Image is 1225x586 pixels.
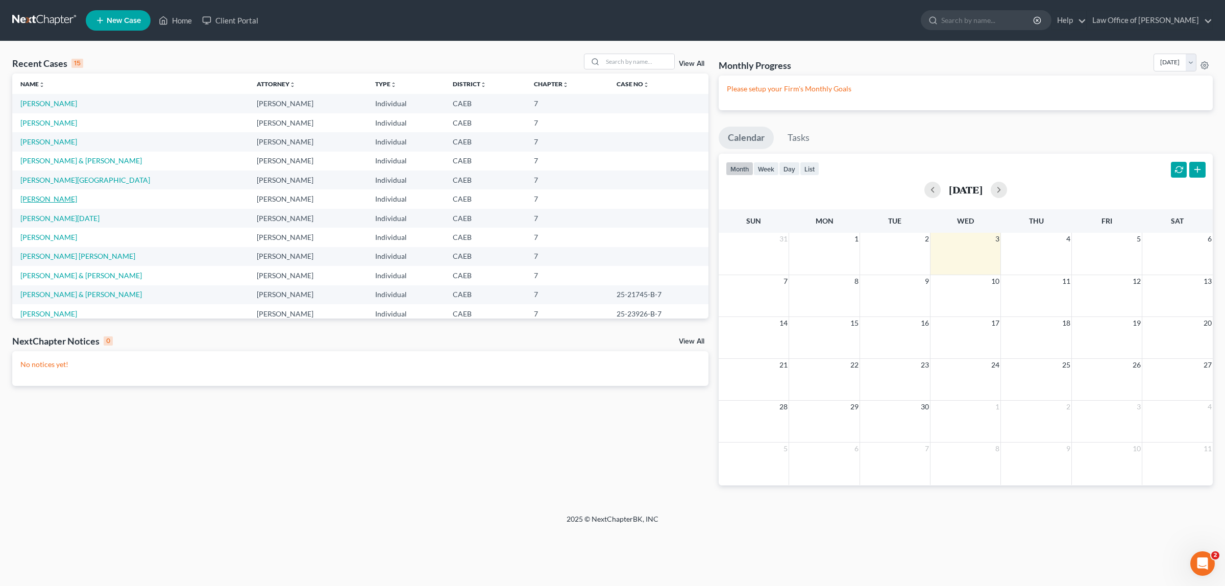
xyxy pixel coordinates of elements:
[367,152,445,170] td: Individual
[994,233,1000,245] span: 3
[800,162,819,176] button: list
[1203,443,1213,455] span: 11
[390,82,397,88] i: unfold_more
[249,304,367,323] td: [PERSON_NAME]
[1207,233,1213,245] span: 6
[367,170,445,189] td: Individual
[367,266,445,285] td: Individual
[990,275,1000,287] span: 10
[727,84,1205,94] p: Please setup your Firm's Monthly Goals
[445,266,526,285] td: CAEB
[526,132,608,151] td: 7
[249,209,367,228] td: [PERSON_NAME]
[994,443,1000,455] span: 8
[445,304,526,323] td: CAEB
[1136,401,1142,413] span: 3
[197,11,263,30] a: Client Portal
[1211,551,1219,559] span: 2
[526,285,608,304] td: 7
[20,137,77,146] a: [PERSON_NAME]
[679,338,704,345] a: View All
[20,194,77,203] a: [PERSON_NAME]
[1065,401,1071,413] span: 2
[249,94,367,113] td: [PERSON_NAME]
[20,156,142,165] a: [PERSON_NAME] & [PERSON_NAME]
[1132,275,1142,287] span: 12
[849,317,860,329] span: 15
[920,359,930,371] span: 23
[445,285,526,304] td: CAEB
[941,11,1035,30] input: Search by name...
[608,285,708,304] td: 25-21745-B-7
[719,59,791,71] h3: Monthly Progress
[849,359,860,371] span: 22
[107,17,141,25] span: New Case
[20,176,150,184] a: [PERSON_NAME][GEOGRAPHIC_DATA]
[20,290,142,299] a: [PERSON_NAME] & [PERSON_NAME]
[249,189,367,208] td: [PERSON_NAME]
[480,82,486,88] i: unfold_more
[12,57,83,69] div: Recent Cases
[526,304,608,323] td: 7
[746,216,761,225] span: Sun
[1132,443,1142,455] span: 10
[1065,233,1071,245] span: 4
[617,80,649,88] a: Case Nounfold_more
[445,132,526,151] td: CAEB
[20,252,135,260] a: [PERSON_NAME] [PERSON_NAME]
[778,401,789,413] span: 28
[249,170,367,189] td: [PERSON_NAME]
[719,127,774,149] a: Calendar
[562,82,569,88] i: unfold_more
[526,266,608,285] td: 7
[1087,11,1212,30] a: Law Office of [PERSON_NAME]
[249,113,367,132] td: [PERSON_NAME]
[20,214,100,223] a: [PERSON_NAME][DATE]
[779,162,800,176] button: day
[1101,216,1112,225] span: Fri
[367,247,445,266] td: Individual
[375,80,397,88] a: Typeunfold_more
[778,127,819,149] a: Tasks
[367,285,445,304] td: Individual
[367,228,445,247] td: Individual
[849,401,860,413] span: 29
[1029,216,1044,225] span: Thu
[20,80,45,88] a: Nameunfold_more
[39,82,45,88] i: unfold_more
[367,113,445,132] td: Individual
[71,59,83,68] div: 15
[453,80,486,88] a: Districtunfold_more
[526,94,608,113] td: 7
[994,401,1000,413] span: 1
[367,209,445,228] td: Individual
[526,189,608,208] td: 7
[249,152,367,170] td: [PERSON_NAME]
[445,94,526,113] td: CAEB
[445,170,526,189] td: CAEB
[753,162,779,176] button: week
[526,113,608,132] td: 7
[1203,359,1213,371] span: 27
[782,275,789,287] span: 7
[20,99,77,108] a: [PERSON_NAME]
[367,132,445,151] td: Individual
[20,309,77,318] a: [PERSON_NAME]
[367,304,445,323] td: Individual
[526,228,608,247] td: 7
[526,152,608,170] td: 7
[257,80,296,88] a: Attorneyunfold_more
[289,82,296,88] i: unfold_more
[249,132,367,151] td: [PERSON_NAME]
[445,209,526,228] td: CAEB
[1203,275,1213,287] span: 13
[1061,275,1071,287] span: 11
[853,275,860,287] span: 8
[990,317,1000,329] span: 17
[603,54,674,69] input: Search by name...
[20,233,77,241] a: [PERSON_NAME]
[920,401,930,413] span: 30
[154,11,197,30] a: Home
[816,216,834,225] span: Mon
[1207,401,1213,413] span: 4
